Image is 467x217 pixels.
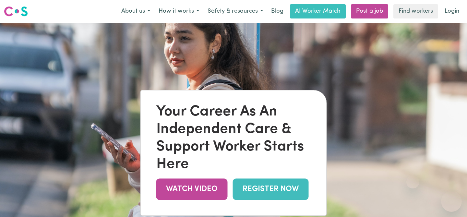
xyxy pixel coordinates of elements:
[406,175,419,188] iframe: Close message
[441,191,462,212] iframe: Button to launch messaging window
[154,5,203,18] button: How it works
[351,4,388,18] a: Post a job
[267,4,287,18] a: Blog
[290,4,346,18] a: AI Worker Match
[156,103,311,174] div: Your Career As An Independent Care & Support Worker Starts Here
[117,5,154,18] button: About us
[233,179,309,200] a: REGISTER NOW
[203,5,267,18] button: Safety & resources
[156,179,228,200] a: WATCH VIDEO
[4,6,28,17] img: Careseekers logo
[4,4,28,19] a: Careseekers logo
[393,4,438,18] a: Find workers
[441,4,463,18] a: Login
